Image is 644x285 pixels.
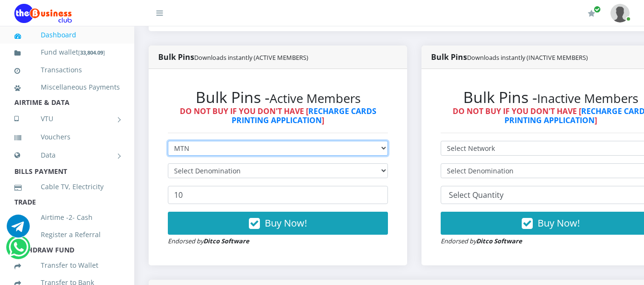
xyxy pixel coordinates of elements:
[168,237,249,245] small: Endorsed by
[265,217,307,229] span: Buy Now!
[14,143,120,167] a: Data
[14,4,72,23] img: Logo
[537,90,638,107] small: Inactive Members
[14,76,120,98] a: Miscellaneous Payments
[194,53,308,62] small: Downloads instantly (ACTIVE MEMBERS)
[538,217,580,229] span: Buy Now!
[14,224,120,246] a: Register a Referral
[14,107,120,131] a: VTU
[14,126,120,148] a: Vouchers
[610,4,630,23] img: User
[431,52,588,62] strong: Bulk Pins
[9,243,28,259] a: Chat for support
[594,6,601,13] span: Renew/Upgrade Subscription
[14,59,120,81] a: Transactions
[269,90,361,107] small: Active Members
[168,186,388,204] input: Enter Quantity
[203,237,249,245] strong: Ditco Software
[7,222,30,238] a: Chat for support
[14,206,120,228] a: Airtime -2- Cash
[14,254,120,276] a: Transfer to Wallet
[180,106,376,125] strong: DO NOT BUY IF YOU DON'T HAVE [ ]
[441,237,522,245] small: Endorsed by
[158,52,308,62] strong: Bulk Pins
[168,212,388,235] button: Buy Now!
[14,24,120,46] a: Dashboard
[168,88,388,106] h2: Bulk Pins -
[588,10,595,17] i: Renew/Upgrade Subscription
[14,176,120,198] a: Cable TV, Electricity
[232,106,376,125] a: RECHARGE CARDS PRINTING APPLICATION
[14,41,120,64] a: Fund wallet[33,804.09]
[467,53,588,62] small: Downloads instantly (INACTIVE MEMBERS)
[78,49,105,56] small: [ ]
[476,237,522,245] strong: Ditco Software
[80,49,103,56] b: 33,804.09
